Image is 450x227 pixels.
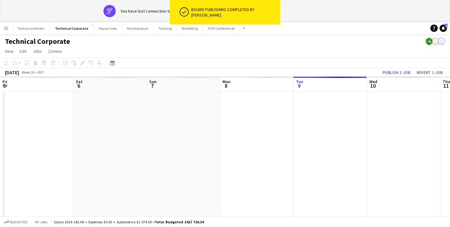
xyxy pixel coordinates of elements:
[155,220,204,224] span: Total Budgeted £617 716.54
[440,25,447,32] a: 4
[76,79,83,84] span: Sat
[295,82,303,89] span: 9
[33,48,42,54] span: Jobs
[191,7,278,18] div: Board publishing completed by [PERSON_NAME].
[30,47,45,55] a: Jobs
[46,47,64,55] a: Comms
[177,22,203,34] button: Marketing
[203,22,240,34] button: FOH Conferences
[38,70,44,75] div: BST
[20,48,27,54] span: Edit
[10,220,28,224] span: Budgeted
[3,219,29,225] button: Budgeted
[425,38,433,45] app-user-avatar: Krisztian PERM Vass
[13,22,50,34] button: Technical Artistic
[75,82,83,89] span: 6
[414,68,445,76] button: Revert 1 job
[296,79,303,84] span: Tue
[122,22,153,34] button: Maintenance
[94,22,122,34] button: House Crew
[121,8,237,14] div: You have lost connection to the internet. The platform is offline.
[5,37,70,46] h1: Technical Corporate
[5,69,19,75] div: [DATE]
[5,48,14,54] span: View
[2,79,7,84] span: Fri
[17,47,29,55] a: Edit
[54,220,204,224] div: Salary £616 142.04 + Expenses £0.00 + Subsistence £1 574.50 =
[20,70,36,75] span: Week 36
[445,24,448,28] span: 4
[438,38,445,45] app-user-avatar: Liveforce Admin
[34,220,48,224] span: All jobs
[2,82,7,89] span: 5
[223,79,231,84] span: Mon
[432,38,439,45] app-user-avatar: Liveforce Admin
[153,22,177,34] button: Training
[368,82,377,89] span: 10
[48,48,62,54] span: Comms
[149,79,157,84] span: Sun
[2,47,16,55] a: View
[369,79,377,84] span: Wed
[222,82,231,89] span: 8
[148,82,157,89] span: 7
[380,68,413,76] button: Publish 1 job
[50,22,94,34] button: Technical Corporate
